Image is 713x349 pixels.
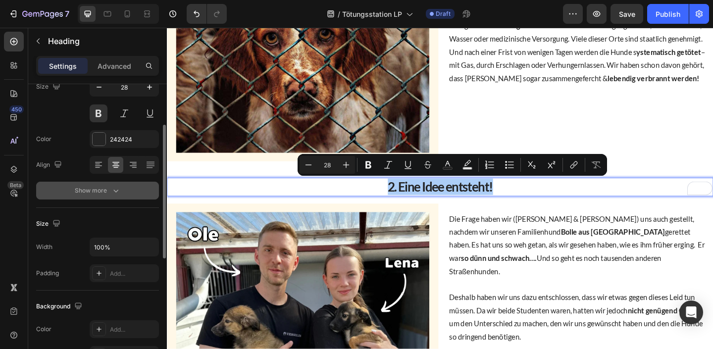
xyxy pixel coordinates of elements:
[98,61,131,71] p: Advanced
[436,9,451,18] span: Draft
[501,303,573,312] strong: nicht genügend Geld
[1,164,593,182] p: 2. Eine Idee entsteht!
[48,35,155,47] p: Heading
[36,217,62,231] div: Size
[110,325,156,334] div: Add...
[611,4,643,24] button: Save
[7,181,24,189] div: Beta
[75,186,121,196] div: Show more
[619,10,635,18] span: Save
[36,300,84,313] div: Background
[187,4,227,24] div: Undo/Redo
[36,325,51,334] div: Color
[110,269,156,278] div: Add...
[110,135,156,144] div: 242424
[656,9,680,19] div: Publish
[307,273,586,344] p: Deshalb haben wir uns dazu entschlossen, dass wir etwas gegen dieses Leid tun müssen. Da wir beid...
[510,22,581,31] strong: ystematisch getötet
[479,50,579,60] strong: lebendig verbrannt werden!
[65,8,69,20] p: 7
[36,182,159,199] button: Show more
[4,4,74,24] button: 7
[36,80,62,94] div: Size
[428,217,542,227] strong: Bolle aus [GEOGRAPHIC_DATA]
[342,9,402,19] span: Tötungsstation LP
[90,238,158,256] input: Auto
[338,9,340,19] span: /
[298,154,607,176] div: Editor contextual toolbar
[36,158,64,172] div: Align
[679,300,703,324] div: Open Intercom Messenger
[647,4,689,24] button: Publish
[49,61,77,71] p: Settings
[36,269,59,278] div: Padding
[167,28,713,349] iframe: To enrich screen reader interactions, please activate Accessibility in Grammarly extension settings
[320,246,402,255] strong: so dünn und schwach....
[36,243,52,251] div: Width
[9,105,24,113] div: 450
[307,201,586,273] p: Die Frage haben wir ([PERSON_NAME] & [PERSON_NAME]) uns auch gestellt, nachdem wir unseren Famili...
[36,135,51,144] div: Color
